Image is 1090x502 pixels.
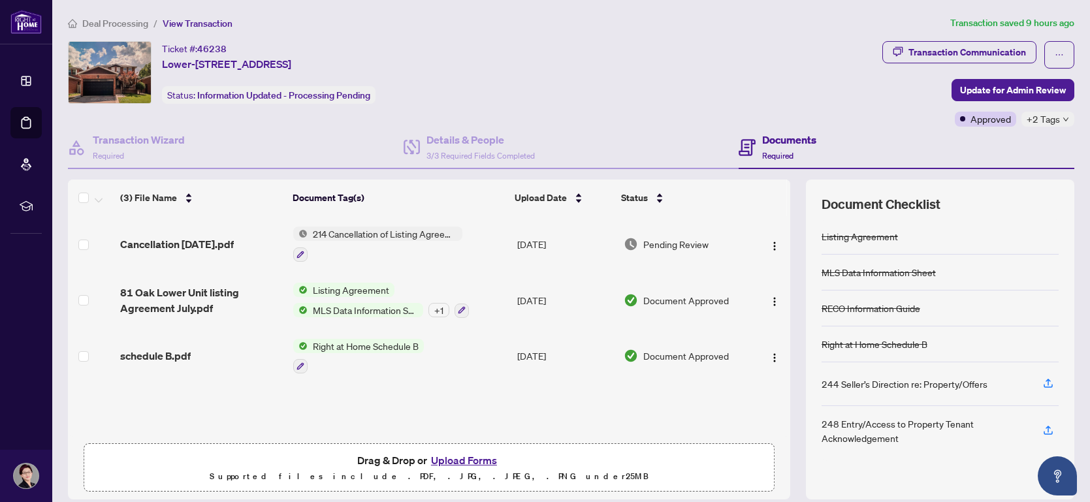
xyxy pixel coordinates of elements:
td: [DATE] [512,272,619,328]
span: Update for Admin Review [960,80,1066,101]
div: + 1 [428,303,449,317]
span: Drag & Drop orUpload FormsSupported files include .PDF, .JPG, .JPEG, .PNG under25MB [84,444,774,492]
img: Logo [769,296,780,307]
span: Deal Processing [82,18,148,29]
img: Status Icon [293,283,308,297]
button: Update for Admin Review [952,79,1074,101]
span: Document Approved [643,349,729,363]
span: Lower-[STREET_ADDRESS] [162,56,291,72]
button: Logo [764,290,785,311]
button: Transaction Communication [882,41,1036,63]
img: Profile Icon [14,463,39,488]
div: 248 Entry/Access to Property Tenant Acknowledgement [822,416,1027,445]
img: Document Status [624,349,638,363]
div: 244 Seller’s Direction re: Property/Offers [822,377,987,391]
img: Logo [769,241,780,251]
img: IMG-N12309831_1.jpg [69,42,151,103]
button: Logo [764,234,785,255]
span: +2 Tags [1027,112,1060,127]
th: Status [616,180,749,216]
span: schedule B.pdf [120,348,191,364]
img: Status Icon [293,227,308,241]
button: Status Icon214 Cancellation of Listing Agreement - Authority to Offer for Lease [293,227,462,262]
h4: Documents [762,132,816,148]
div: Status: [162,86,376,104]
span: Document Checklist [822,195,940,213]
span: Right at Home Schedule B [308,339,424,353]
span: Status [621,191,648,205]
img: Status Icon [293,303,308,317]
th: Upload Date [509,180,616,216]
span: Approved [970,112,1011,126]
span: Upload Date [515,191,567,205]
h4: Transaction Wizard [93,132,185,148]
span: Document Approved [643,293,729,307]
div: Listing Agreement [822,229,898,243]
span: 81 Oak Lower Unit listing Agreement July.pdf [120,285,283,316]
span: (3) File Name [120,191,177,205]
h4: Details & People [426,132,535,148]
div: RECO Information Guide [822,301,920,315]
span: home [68,19,77,28]
td: [DATE] [512,216,619,272]
p: Supported files include .PDF, .JPG, .JPEG, .PNG under 25 MB [92,469,766,484]
span: Information Updated - Processing Pending [197,89,370,101]
li: / [153,16,157,31]
span: View Transaction [163,18,232,29]
div: MLS Data Information Sheet [822,265,936,279]
td: [DATE] [512,328,619,384]
button: Upload Forms [427,452,501,469]
button: Logo [764,345,785,366]
button: Status IconListing AgreementStatus IconMLS Data Information Sheet+1 [293,283,469,318]
span: Required [93,151,124,161]
span: Cancellation [DATE].pdf [120,236,234,252]
span: Listing Agreement [308,283,394,297]
button: Status IconRight at Home Schedule B [293,339,424,374]
img: Logo [769,353,780,363]
span: ellipsis [1055,50,1064,59]
span: down [1063,116,1069,123]
span: 3/3 Required Fields Completed [426,151,535,161]
th: Document Tag(s) [287,180,510,216]
span: Pending Review [643,237,709,251]
button: Open asap [1038,456,1077,495]
div: Right at Home Schedule B [822,337,927,351]
div: Ticket #: [162,41,227,56]
img: logo [10,10,42,34]
span: MLS Data Information Sheet [308,303,423,317]
span: Drag & Drop or [357,452,501,469]
span: 46238 [197,43,227,55]
span: Required [762,151,793,161]
img: Document Status [624,237,638,251]
div: Transaction Communication [908,42,1026,63]
article: Transaction saved 9 hours ago [950,16,1074,31]
span: 214 Cancellation of Listing Agreement - Authority to Offer for Lease [308,227,462,241]
img: Status Icon [293,339,308,353]
th: (3) File Name [115,180,287,216]
img: Document Status [624,293,638,307]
